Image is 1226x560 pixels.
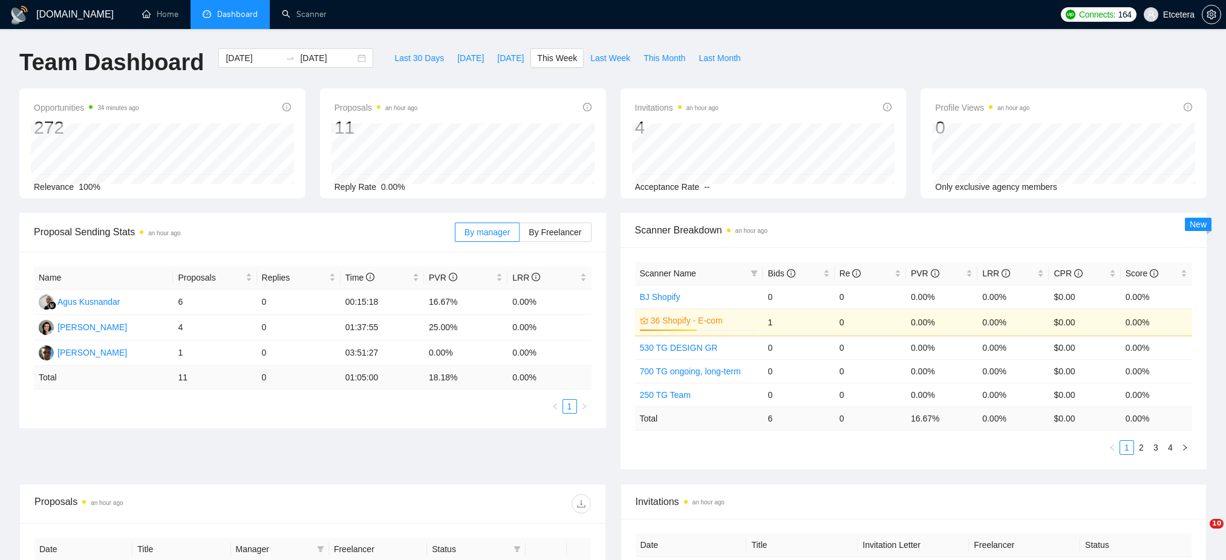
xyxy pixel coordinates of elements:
th: Status [1080,533,1192,557]
td: 0 [763,336,834,359]
a: homeHome [142,9,178,19]
td: 0.00% [977,336,1049,359]
span: left [552,403,559,410]
span: LRR [982,269,1010,278]
button: [DATE] [451,48,491,68]
th: Invitation Letter [858,533,969,557]
h1: Team Dashboard [19,48,204,77]
td: 0 [835,336,906,359]
span: info-circle [852,269,861,278]
td: 0 [257,366,341,389]
td: 1 [763,308,834,336]
td: 0 [763,383,834,406]
span: filter [751,270,758,277]
td: 18.18 % [424,366,507,389]
td: 0.00% [507,340,591,366]
td: 03:51:27 [341,340,424,366]
td: 0.00% [507,315,591,340]
td: 0.00% [906,359,977,383]
time: an hour ago [693,499,725,506]
a: 3 [1149,441,1162,454]
span: filter [315,540,327,558]
time: an hour ago [385,105,417,111]
th: Replies [257,266,341,290]
td: 0.00% [1121,359,1192,383]
span: info-circle [1074,269,1083,278]
span: Proposal Sending Stats [34,224,455,239]
span: -- [704,182,709,192]
span: right [581,403,588,410]
span: filter [317,545,324,553]
button: [DATE] [491,48,530,68]
td: 11 [173,366,256,389]
td: $0.00 [1049,308,1120,336]
img: TT [39,320,54,335]
a: TT[PERSON_NAME] [39,322,127,331]
td: $0.00 [1049,336,1120,359]
span: New [1190,220,1207,229]
td: Total [635,406,763,430]
button: left [1105,440,1120,455]
span: filter [514,545,521,553]
span: Invitations [636,494,1192,509]
span: Re [840,269,861,278]
li: Next Page [1178,440,1192,455]
td: 0.00% [424,340,507,366]
li: Previous Page [1105,440,1120,455]
th: Name [34,266,173,290]
input: Start date [226,51,281,65]
span: Replies [262,271,327,284]
td: 0.00% [906,336,977,359]
span: Scanner Name [640,269,696,278]
td: 0 [835,285,906,308]
span: This Week [537,51,577,65]
td: 0.00% [977,285,1049,308]
span: [DATE] [497,51,524,65]
span: 0.00% [381,182,405,192]
span: 10 [1210,519,1224,529]
td: 0.00% [1121,308,1192,336]
span: By Freelancer [529,227,581,237]
span: info-circle [1184,103,1192,111]
img: gigradar-bm.png [48,301,56,310]
span: Acceptance Rate [635,182,700,192]
time: an hour ago [91,500,123,506]
th: Freelancer [969,533,1080,557]
td: 0 [835,406,906,430]
td: 01:05:00 [341,366,424,389]
button: left [548,399,562,414]
td: 01:37:55 [341,315,424,340]
td: 25.00% [424,315,507,340]
span: [DATE] [457,51,484,65]
div: 11 [334,116,418,139]
a: 2 [1135,441,1148,454]
a: 36 Shopify - E-com [651,314,756,327]
td: 0.00% [1121,285,1192,308]
time: an hour ago [735,227,768,234]
time: 34 minutes ago [97,105,139,111]
td: 0.00% [906,308,977,336]
div: 4 [635,116,719,139]
div: Agus Kusnandar [57,295,120,308]
a: 700 TG ongoing, long-term [640,366,741,376]
a: searchScanner [282,9,327,19]
span: right [1181,444,1189,451]
span: setting [1202,10,1221,19]
span: crown [640,316,648,325]
th: Title [746,533,858,557]
a: 1 [563,400,576,413]
li: 4 [1163,440,1178,455]
td: 00:15:18 [341,290,424,315]
img: AK [39,295,54,310]
span: info-circle [883,103,892,111]
th: Proposals [173,266,256,290]
td: $0.00 [1049,359,1120,383]
span: Score [1126,269,1158,278]
td: 6 [173,290,256,315]
span: Bids [768,269,795,278]
span: By manager [465,227,510,237]
th: Date [636,533,747,557]
a: setting [1202,10,1221,19]
span: info-circle [282,103,291,111]
td: 0 [835,383,906,406]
